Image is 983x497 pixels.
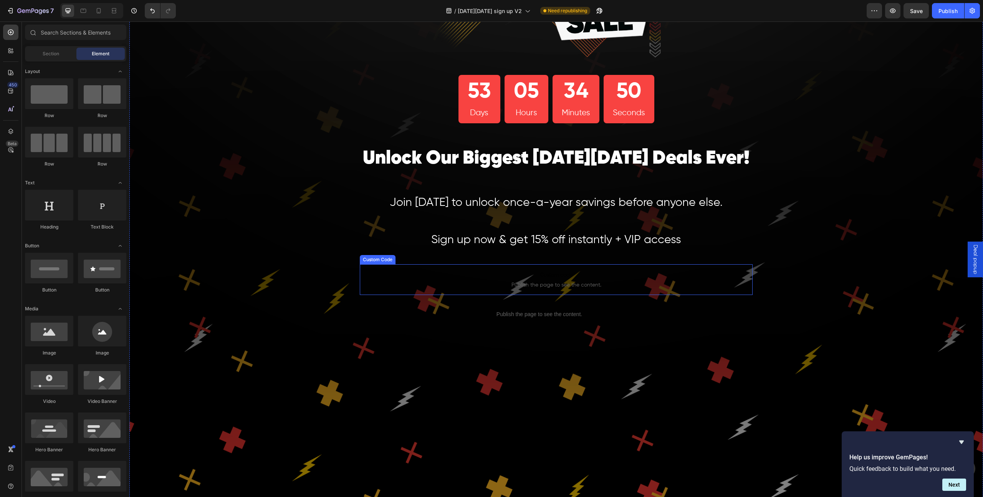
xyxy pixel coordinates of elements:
[3,3,57,18] button: 7
[114,65,126,78] span: Toggle open
[904,3,929,18] button: Save
[25,179,35,186] span: Text
[6,141,18,147] div: Beta
[302,213,552,224] span: Sign up now & get 15% off instantly + VIP access
[910,8,923,14] span: Save
[384,56,410,84] div: 05
[483,56,516,84] div: 50
[114,177,126,189] span: Toggle open
[942,479,966,491] button: Next question
[454,7,456,15] span: /
[78,398,126,405] div: Video Banner
[25,287,73,293] div: Button
[78,112,126,119] div: Row
[25,112,73,119] div: Row
[25,224,73,230] div: Heading
[232,235,265,242] div: Custom Code
[114,240,126,252] span: Toggle open
[548,7,587,14] span: Need republishing
[25,350,73,356] div: Image
[849,437,966,491] div: Help us improve GemPages!
[78,161,126,167] div: Row
[78,446,126,453] div: Hero Banner
[25,398,73,405] div: Video
[129,22,983,497] iframe: Design area
[25,25,126,40] input: Search Sections & Elements
[50,6,54,15] p: 7
[932,3,964,18] button: Publish
[338,84,362,99] p: Days
[43,50,59,57] span: Section
[92,50,109,57] span: Element
[233,128,620,146] span: Unlock Our Biggest [DATE][DATE] Deals Ever!
[260,176,593,187] span: Join [DATE] to unlock once-a-year savings before anyone else.
[145,3,176,18] div: Undo/Redo
[25,161,73,167] div: Row
[957,437,966,447] button: Hide survey
[842,223,850,253] span: Deal popup
[78,350,126,356] div: Image
[25,446,73,453] div: Hero Banner
[25,305,38,312] span: Media
[25,68,40,75] span: Layout
[338,56,362,84] div: 53
[230,249,623,258] span: Custom code
[483,84,516,99] p: Seconds
[114,303,126,315] span: Toggle open
[849,453,966,462] h2: Help us improve GemPages!
[849,465,966,472] p: Quick feedback to build what you need.
[458,7,522,15] span: [DATE][DATE] sign up V2
[384,84,410,99] p: Hours
[206,289,614,297] p: Publish the page to see the content.
[230,260,623,267] span: Publish the page to see the content.
[7,82,18,88] div: 450
[78,287,126,293] div: Button
[432,56,461,84] div: 34
[432,84,461,99] p: Minutes
[78,224,126,230] div: Text Block
[938,7,958,15] div: Publish
[25,242,39,249] span: Button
